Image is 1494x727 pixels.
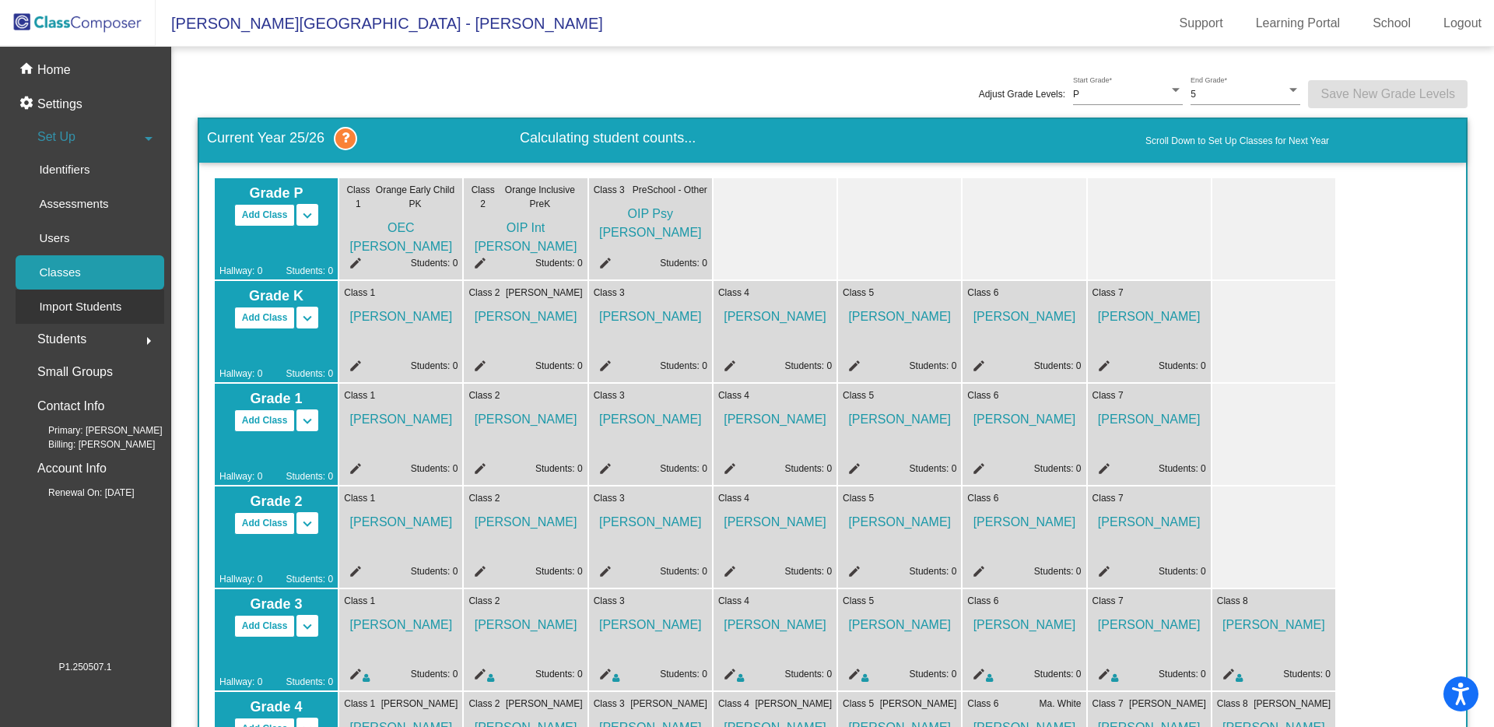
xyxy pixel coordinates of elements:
span: Grade 3 [219,594,333,615]
mat-icon: arrow_drop_down [139,129,158,148]
span: [PERSON_NAME] [843,300,956,326]
mat-icon: edit [967,667,986,686]
a: Students: 0 [660,669,707,680]
a: Students: 0 [1034,463,1082,474]
span: [PERSON_NAME] [468,300,582,326]
span: Class 2 [468,286,500,300]
button: Save New Grade Levels [1308,80,1468,108]
a: Logout [1431,11,1494,36]
a: Students: 0 [535,669,583,680]
a: Students: 0 [411,258,458,269]
span: [PERSON_NAME] [506,697,583,711]
mat-icon: edit [344,359,363,378]
mat-icon: edit [843,667,861,686]
a: Students: 0 [910,360,957,371]
a: School [1360,11,1423,36]
mat-icon: edit [718,564,737,583]
a: Students: 0 [784,566,832,577]
a: Students: 0 [660,360,707,371]
span: P [1073,89,1079,100]
span: Class 5 [843,697,874,711]
a: Students: 0 [660,566,707,577]
span: [PERSON_NAME] [967,608,1081,634]
a: Students: 0 [660,258,707,269]
span: Class 4 [718,697,749,711]
mat-icon: settings [19,95,37,114]
span: Class 4 [718,388,749,402]
span: [PERSON_NAME] [718,300,832,326]
a: Students: 0 [535,258,583,269]
span: Students: 0 [286,572,334,586]
span: [PERSON_NAME] [468,402,582,429]
span: Current Year 25/26 [207,127,520,150]
span: Class 7 [1092,286,1124,300]
span: Class 1 [344,183,372,211]
span: [PERSON_NAME] [1129,697,1206,711]
span: Class 8 [1217,697,1248,711]
mat-icon: edit [967,564,986,583]
mat-icon: edit [843,462,861,480]
span: [PERSON_NAME][GEOGRAPHIC_DATA] - [PERSON_NAME] [156,11,603,36]
span: Renewal On: [DATE] [23,486,134,500]
mat-icon: keyboard_arrow_down [298,309,317,328]
span: Students: 0 [286,367,334,381]
mat-icon: edit [718,667,737,686]
span: [PERSON_NAME] [843,608,956,634]
p: Assessments [39,195,108,213]
span: Class 2 [468,594,500,608]
mat-icon: edit [468,256,487,275]
button: Add Class [234,615,296,637]
span: Class 8 [1217,594,1248,608]
mat-icon: edit [468,359,487,378]
a: Students: 0 [1283,669,1331,680]
span: Hallway: 0 [219,264,262,278]
span: [PERSON_NAME] [344,402,458,429]
span: Hallway: 0 [219,572,262,586]
mat-icon: edit [843,564,861,583]
span: Class 7 [1092,388,1124,402]
a: Scroll Down to Set Up Classes for Next Year [1145,134,1458,148]
p: Classes [39,263,80,282]
span: [PERSON_NAME] [344,505,458,532]
a: Students: 0 [784,360,832,371]
a: Students: 0 [1034,360,1082,371]
mat-icon: edit [1092,359,1111,378]
a: Students: 0 [784,669,832,680]
span: Grade K [219,286,333,307]
span: Students: 0 [286,264,334,278]
span: Class 4 [718,491,749,505]
mat-icon: edit [1092,667,1111,686]
mat-icon: edit [594,564,612,583]
span: [PERSON_NAME] [967,402,1081,429]
mat-icon: edit [718,359,737,378]
span: Class 1 [344,388,375,402]
p: Users [39,229,69,248]
a: Students: 0 [411,463,458,474]
mat-icon: edit [344,667,363,686]
a: Students: 0 [411,669,458,680]
span: [PERSON_NAME] [344,608,458,634]
span: Grade 4 [219,697,333,718]
span: Class 6 [967,697,998,711]
span: Adjust Grade Levels: [979,87,1065,101]
a: Students: 0 [910,566,957,577]
a: Students: 0 [1159,566,1206,577]
span: Calculating student counts... [520,130,1145,147]
a: Students: 0 [910,463,957,474]
span: Class 3 [594,286,625,300]
mat-icon: home [19,61,37,79]
span: [PERSON_NAME] [1254,697,1331,711]
mat-icon: edit [843,359,861,378]
span: Save New Grade Levels [1320,87,1455,100]
span: [PERSON_NAME] [594,300,707,326]
span: PreSchool - Other [633,183,707,197]
button: Add Class [234,307,296,329]
span: Class 1 [344,491,375,505]
span: Class 3 [594,594,625,608]
span: Class 7 [1092,697,1124,711]
a: Students: 0 [784,463,832,474]
span: Class 6 [967,491,998,505]
span: Hallway: 0 [219,469,262,483]
button: Add Class [234,512,296,535]
mat-icon: edit [344,462,363,480]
